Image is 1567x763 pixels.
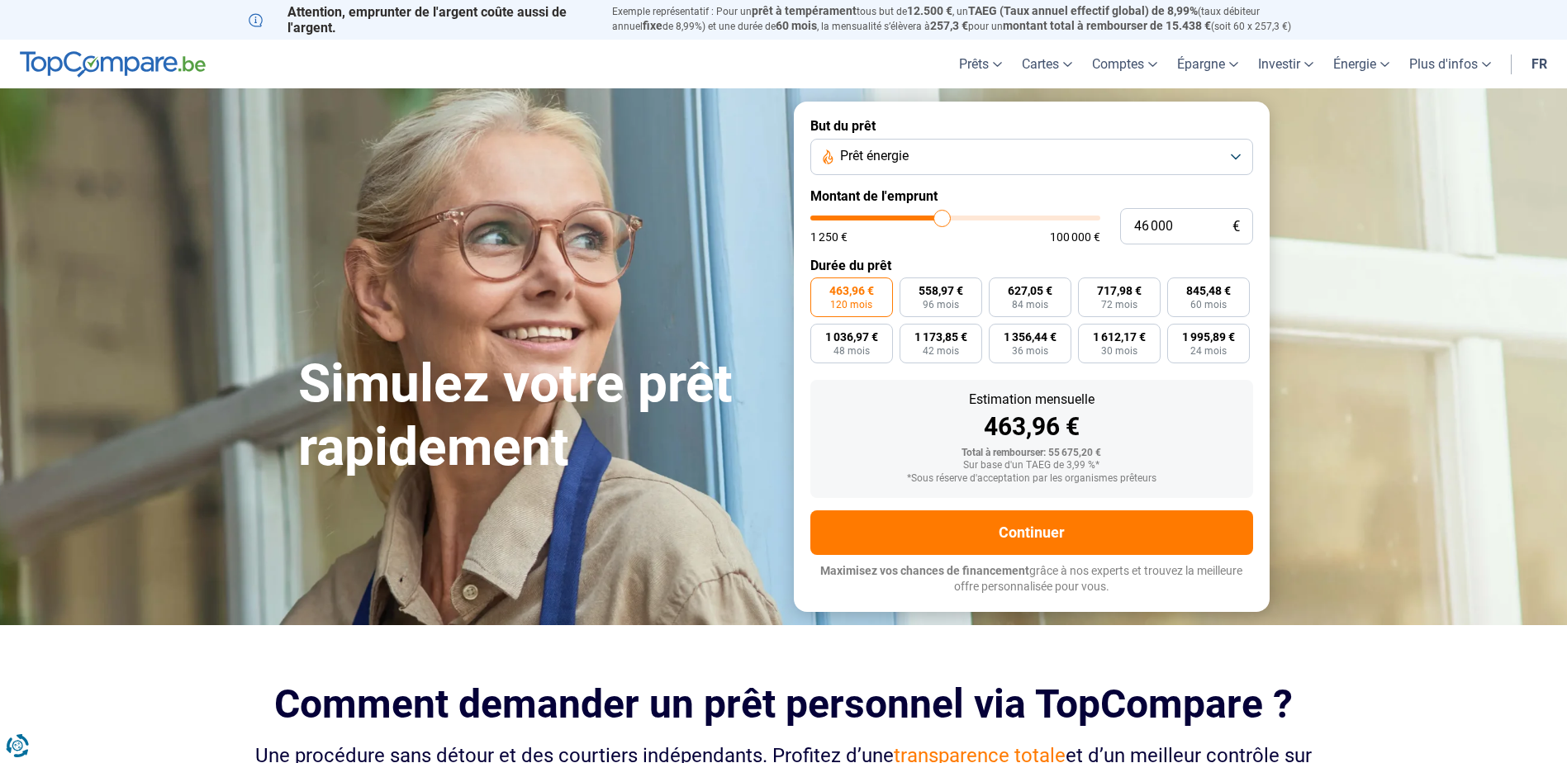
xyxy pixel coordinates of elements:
span: 100 000 € [1050,231,1100,243]
label: Durée du prêt [810,258,1253,273]
span: 257,3 € [930,19,968,32]
span: 72 mois [1101,300,1137,310]
span: montant total à rembourser de 15.438 € [1003,19,1211,32]
div: Sur base d'un TAEG de 3,99 %* [824,460,1240,472]
span: 36 mois [1012,346,1048,356]
span: € [1232,220,1240,234]
span: 717,98 € [1097,285,1142,296]
a: Épargne [1167,40,1248,88]
a: Cartes [1012,40,1082,88]
button: Prêt énergie [810,139,1253,175]
label: Montant de l'emprunt [810,188,1253,204]
span: 60 mois [1190,300,1227,310]
span: 30 mois [1101,346,1137,356]
p: Attention, emprunter de l'argent coûte aussi de l'argent. [249,4,592,36]
span: 558,97 € [919,285,963,296]
span: 463,96 € [829,285,874,296]
span: 1 036,97 € [825,331,878,343]
a: Investir [1248,40,1323,88]
div: Total à rembourser: 55 675,20 € [824,448,1240,459]
a: Comptes [1082,40,1167,88]
span: TAEG (Taux annuel effectif global) de 8,99% [968,4,1198,17]
span: 42 mois [923,346,959,356]
span: 1 356,44 € [1004,331,1057,343]
label: But du prêt [810,118,1253,134]
h2: Comment demander un prêt personnel via TopCompare ? [249,681,1319,727]
span: 120 mois [830,300,872,310]
span: fixe [643,19,662,32]
span: 84 mois [1012,300,1048,310]
span: 627,05 € [1008,285,1052,296]
span: 48 mois [833,346,870,356]
a: Énergie [1323,40,1399,88]
span: 60 mois [776,19,817,32]
span: 1 173,85 € [914,331,967,343]
span: 1 995,89 € [1182,331,1235,343]
a: Prêts [949,40,1012,88]
div: *Sous réserve d'acceptation par les organismes prêteurs [824,473,1240,485]
span: Maximisez vos chances de financement [820,564,1029,577]
span: prêt à tempérament [752,4,857,17]
span: Prêt énergie [840,147,909,165]
a: Plus d'infos [1399,40,1501,88]
a: fr [1522,40,1557,88]
p: Exemple représentatif : Pour un tous but de , un (taux débiteur annuel de 8,99%) et une durée de ... [612,4,1319,34]
div: 463,96 € [824,415,1240,439]
span: 24 mois [1190,346,1227,356]
span: 845,48 € [1186,285,1231,296]
img: TopCompare [20,51,206,78]
div: Estimation mensuelle [824,393,1240,406]
span: 12.500 € [907,4,952,17]
span: 1 612,17 € [1093,331,1146,343]
h1: Simulez votre prêt rapidement [298,353,774,480]
p: grâce à nos experts et trouvez la meilleure offre personnalisée pour vous. [810,563,1253,595]
span: 96 mois [923,300,959,310]
button: Continuer [810,510,1253,555]
span: 1 250 € [810,231,848,243]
